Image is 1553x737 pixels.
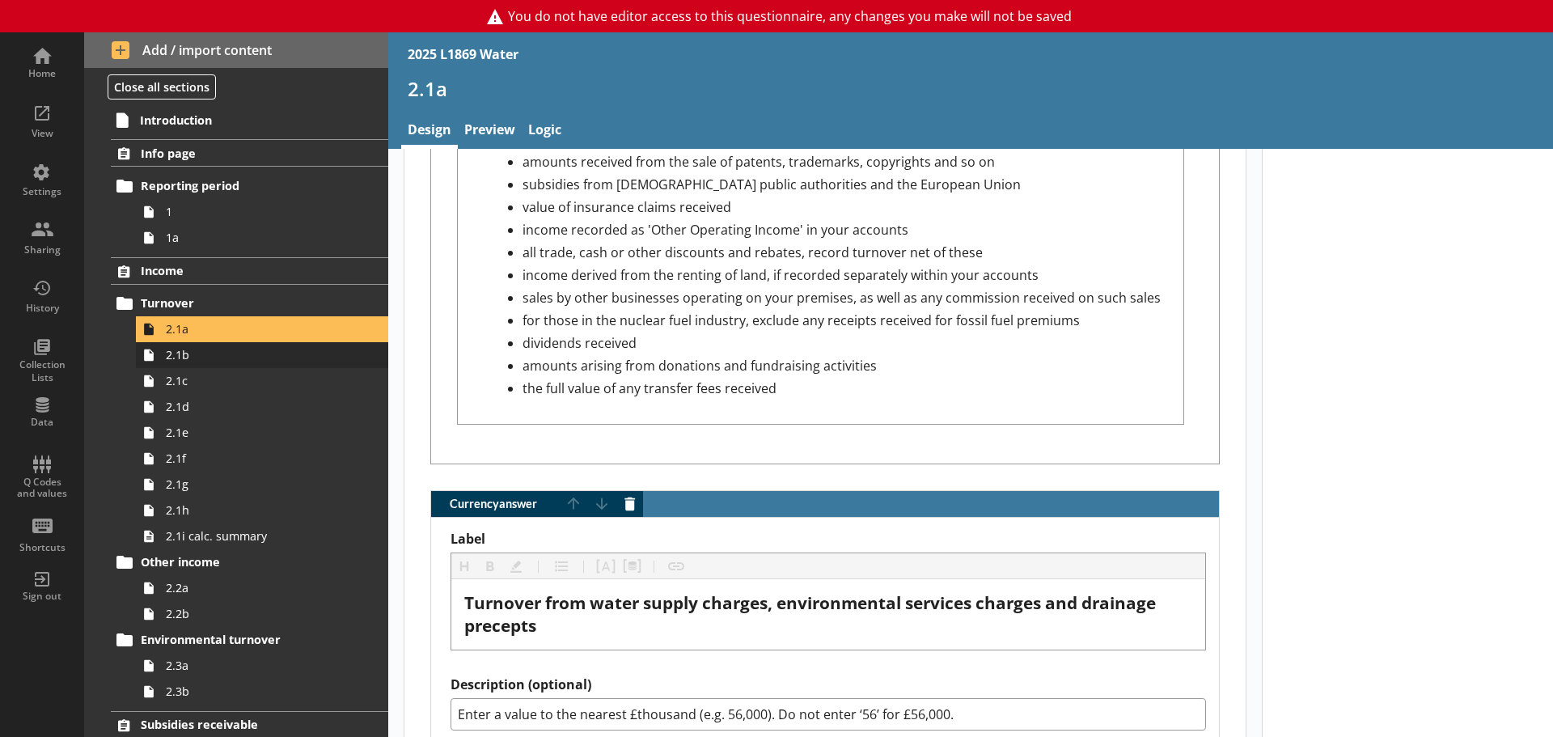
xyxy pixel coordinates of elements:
[118,173,388,251] li: Reporting period11a
[14,541,70,554] div: Shortcuts
[136,523,388,549] a: 2.1i calc. summary
[136,472,388,498] a: 2.1g
[523,289,1161,307] span: sales by other businesses operating on your premises, as well as any commission received on such ...
[118,290,388,549] li: Turnover2.1a2.1b2.1c2.1d2.1e2.1f2.1g2.1h2.1i calc. summary
[523,334,637,352] span: dividends received
[166,425,346,440] span: 2.1e
[166,204,346,219] span: 1
[118,549,388,627] li: Other income2.2a2.2b
[431,498,561,510] span: Currency answer
[166,658,346,673] span: 2.3a
[136,316,388,342] a: 2.1a
[458,114,522,149] a: Preview
[408,76,1534,101] h1: 2.1a
[141,554,340,570] span: Other income
[408,45,518,63] div: 2025 L1869 Water
[523,311,1080,329] span: for those in the nuclear fuel industry, exclude any receipts received for fossil fuel premiums
[523,153,995,171] span: amounts received from the sale of patents, trademarks, copyrights and so on
[523,379,776,397] span: the full value of any transfer fees received
[14,244,70,256] div: Sharing
[84,139,388,250] li: Info pageReporting period11a
[451,531,1206,548] label: Label
[464,592,1192,636] div: Label
[14,590,70,603] div: Sign out
[136,653,388,679] a: 2.3a
[166,347,346,362] span: 2.1b
[523,221,908,239] span: income recorded as 'Other Operating Income' in your accounts
[140,112,340,128] span: Introduction
[14,302,70,315] div: History
[166,606,346,621] span: 2.2b
[14,127,70,140] div: View
[464,591,1160,636] span: Turnover from water supply charges, environmental services charges and drainage precepts
[451,698,1206,731] textarea: Enter a value to the nearest £thousand (e.g. 56,000). Do not enter ‘56’ for £56,000.
[166,399,346,414] span: 2.1d
[617,491,643,517] button: Delete answer
[110,107,388,133] a: Introduction
[136,679,388,705] a: 2.3b
[118,627,388,705] li: Environmental turnover2.3a2.3b
[14,416,70,429] div: Data
[141,295,340,311] span: Turnover
[136,420,388,446] a: 2.1e
[141,263,340,278] span: Income
[111,627,388,653] a: Environmental turnover
[141,178,340,193] span: Reporting period
[111,257,388,285] a: Income
[523,198,731,216] span: value of insurance claims received
[166,321,346,337] span: 2.1a
[108,74,216,100] button: Close all sections
[451,676,1206,693] label: Description (optional)
[166,477,346,492] span: 2.1g
[166,373,346,388] span: 2.1c
[136,394,388,420] a: 2.1d
[136,225,388,251] a: 1a
[523,357,877,375] span: amounts arising from donations and fundraising activities
[166,451,346,466] span: 2.1f
[166,684,346,699] span: 2.3b
[136,498,388,523] a: 2.1h
[136,199,388,225] a: 1
[166,502,346,518] span: 2.1h
[136,446,388,472] a: 2.1f
[141,632,340,647] span: Environmental turnover
[112,41,362,59] span: Add / import content
[14,67,70,80] div: Home
[166,580,346,595] span: 2.2a
[141,717,340,732] span: Subsidies receivable
[14,185,70,198] div: Settings
[84,257,388,705] li: IncomeTurnover2.1a2.1b2.1c2.1d2.1e2.1f2.1g2.1h2.1i calc. summaryOther income2.2a2.2bEnvironmental...
[111,173,388,199] a: Reporting period
[522,114,568,149] a: Logic
[523,266,1039,284] span: income derived from the renting of land, if recorded separately within your accounts
[166,230,346,245] span: 1a
[111,290,388,316] a: Turnover
[136,575,388,601] a: 2.2a
[523,244,983,261] span: all trade, cash or other discounts and rebates, record turnover net of these
[523,176,1021,193] span: subsidies from [DEMOGRAPHIC_DATA] public authorities and the European Union
[136,601,388,627] a: 2.2b
[136,368,388,394] a: 2.1c
[401,114,458,149] a: Design
[111,139,388,167] a: Info page
[166,528,346,544] span: 2.1i calc. summary
[136,342,388,368] a: 2.1b
[14,358,70,383] div: Collection Lists
[84,32,388,68] button: Add / import content
[14,477,70,500] div: Q Codes and values
[141,146,340,161] span: Info page
[111,549,388,575] a: Other income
